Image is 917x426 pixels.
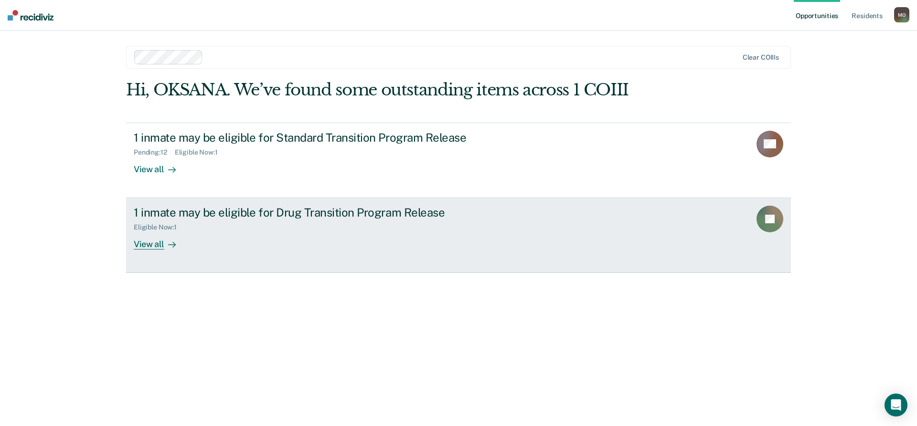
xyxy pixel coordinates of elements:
div: View all [134,231,187,250]
div: Open Intercom Messenger [885,394,907,416]
a: 1 inmate may be eligible for Standard Transition Program ReleasePending:12Eligible Now:1View all [126,123,791,198]
div: Clear COIIIs [743,53,779,62]
div: Pending : 12 [134,148,175,156]
div: Hi, OKSANA. We’ve found some outstanding items across 1 COIII [126,80,658,100]
div: 1 inmate may be eligible for Standard Transition Program Release [134,131,469,145]
div: View all [134,156,187,175]
div: Eligible Now : 1 [175,148,225,156]
img: Recidiviz [8,10,53,21]
a: 1 inmate may be eligible for Drug Transition Program ReleaseEligible Now:1View all [126,198,791,273]
div: Eligible Now : 1 [134,223,184,231]
div: 1 inmate may be eligible for Drug Transition Program Release [134,206,469,219]
button: MO [894,7,909,22]
div: M O [894,7,909,22]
